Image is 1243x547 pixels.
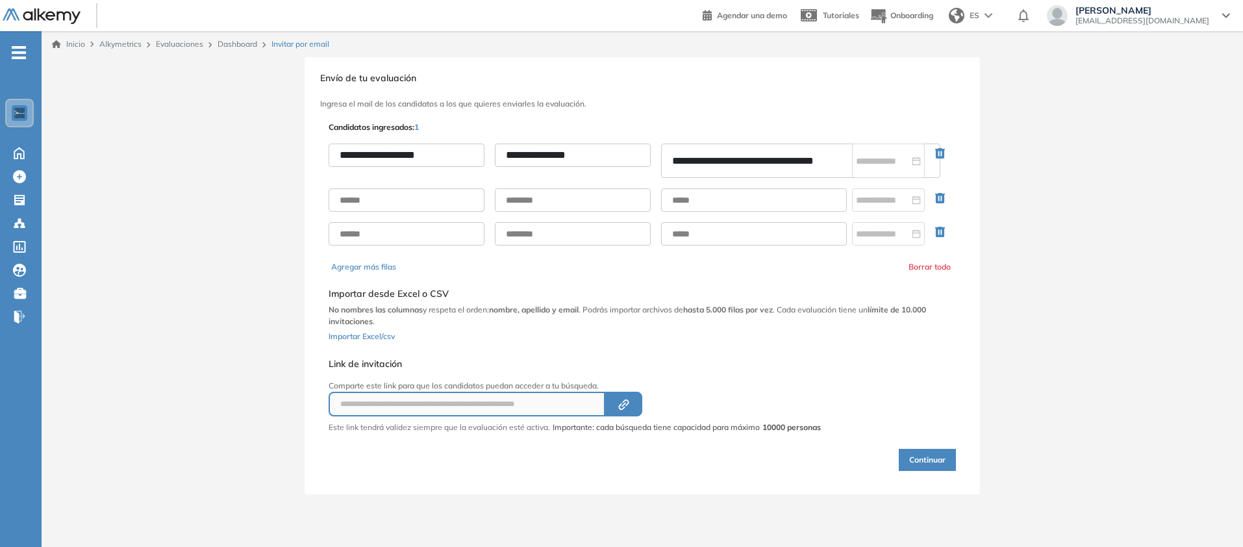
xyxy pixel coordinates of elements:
[823,10,859,20] span: Tutoriales
[320,73,964,84] h3: Envío de tu evaluación
[717,10,787,20] span: Agendar una demo
[949,8,964,23] img: world
[329,422,550,433] p: Este link tendrá validez siempre que la evaluación esté activa.
[489,305,579,314] b: nombre, apellido y email
[99,39,142,49] span: Alkymetrics
[329,359,821,370] h5: Link de invitación
[329,331,395,341] span: Importar Excel/csv
[890,10,933,20] span: Onboarding
[985,13,992,18] img: arrow
[271,38,329,50] span: Invitar por email
[329,380,821,392] p: Comparte este link para que los candidatos puedan acceder a tu búsqueda.
[703,6,787,22] a: Agendar una demo
[970,10,979,21] span: ES
[156,39,203,49] a: Evaluaciones
[899,449,956,471] button: Continuar
[329,305,423,314] b: No nombres las columnas
[3,8,81,25] img: Logo
[762,422,821,432] strong: 10000 personas
[331,261,396,273] button: Agregar más filas
[218,39,257,49] a: Dashboard
[1075,16,1209,26] span: [EMAIL_ADDRESS][DOMAIN_NAME]
[1075,5,1209,16] span: [PERSON_NAME]
[414,122,419,132] span: 1
[909,261,951,273] button: Borrar todo
[553,422,821,433] span: Importante: cada búsqueda tiene capacidad para máximo
[320,99,964,108] h3: Ingresa el mail de los candidatos a los que quieres enviarles la evaluación.
[329,327,395,343] button: Importar Excel/csv
[14,108,25,118] img: https://assets.alkemy.org/workspaces/1802/d452bae4-97f6-47ab-b3bf-1c40240bc960.jpg
[52,38,85,50] a: Inicio
[329,304,956,327] p: y respeta el orden: . Podrás importar archivos de . Cada evaluación tiene un .
[12,51,26,54] i: -
[329,121,419,133] p: Candidatos ingresados:
[683,305,773,314] b: hasta 5.000 filas por vez
[329,288,956,299] h5: Importar desde Excel o CSV
[870,2,933,30] button: Onboarding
